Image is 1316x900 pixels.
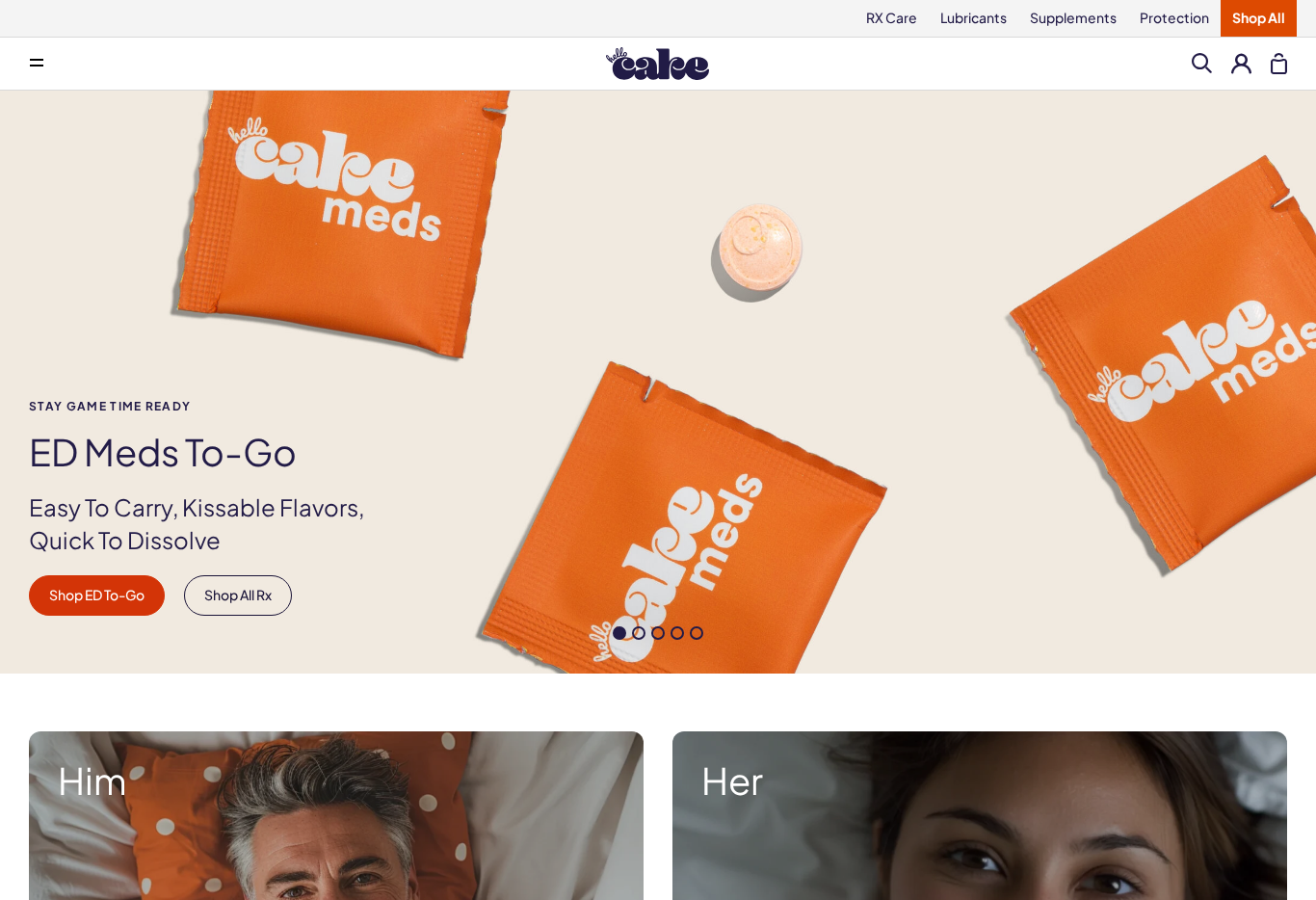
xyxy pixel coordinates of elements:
[58,760,615,801] strong: Him
[29,491,397,556] p: Easy To Carry, Kissable Flavors, Quick To Dissolve
[29,575,165,616] a: Shop ED To-Go
[606,47,709,80] img: Hello Cake
[29,400,397,412] span: Stay Game time ready
[184,575,292,616] a: Shop All Rx
[29,432,397,472] h1: ED Meds to-go
[701,760,1258,801] strong: Her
